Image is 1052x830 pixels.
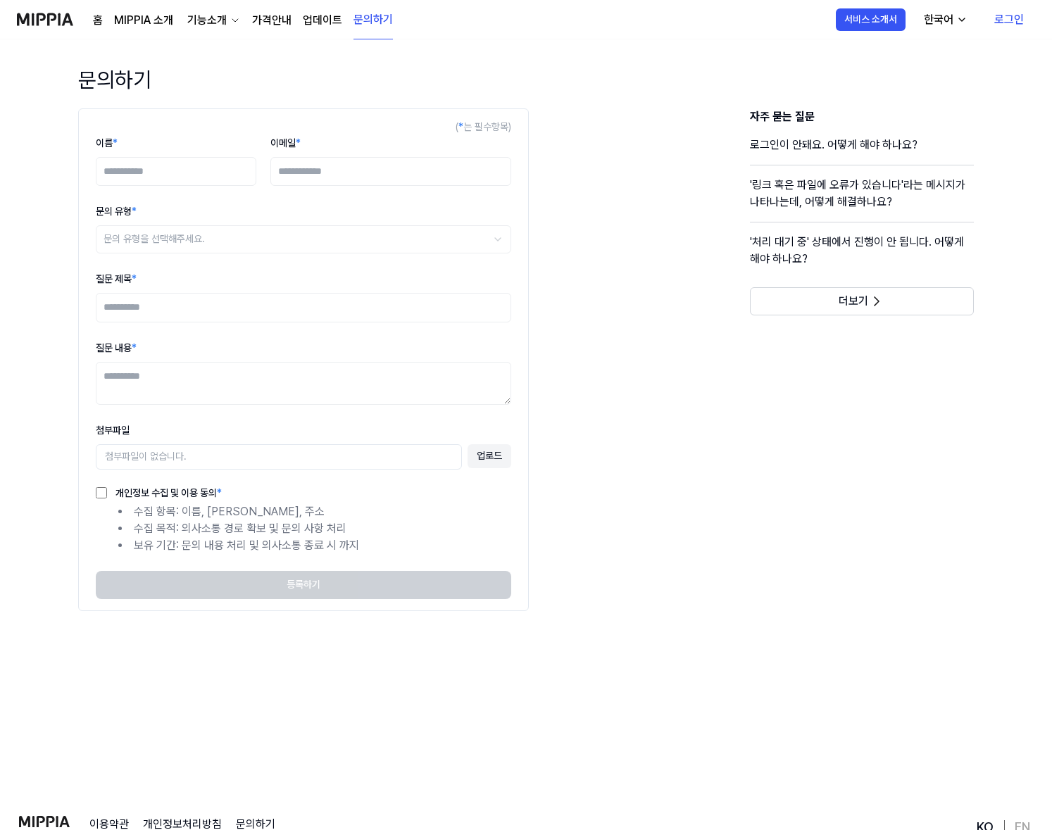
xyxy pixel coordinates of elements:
[836,8,906,31] button: 서비스 소개서
[184,12,241,29] button: 기능소개
[96,137,118,149] label: 이름
[96,120,511,134] div: ( 는 필수항목)
[107,488,222,498] label: 개인정보 수집 및 이용 동의
[750,177,974,222] a: '링크 혹은 파일에 오류가 있습니다'라는 메시지가 나타나는데, 어떻게 해결하나요?
[114,12,173,29] a: MIPPIA 소개
[750,108,974,125] h3: 자주 묻는 질문
[353,1,393,39] a: 문의하기
[93,12,103,29] a: 홈
[750,294,974,308] a: 더보기
[96,273,137,284] label: 질문 제목
[270,137,301,149] label: 이메일
[96,342,137,353] label: 질문 내용
[303,12,342,29] a: 업데이트
[839,294,868,308] span: 더보기
[750,287,974,315] button: 더보기
[19,816,70,827] img: logo
[118,520,511,537] li: 수집 목적: 의사소통 경로 확보 및 문의 사항 처리
[118,503,511,520] li: 수집 항목: 이름, [PERSON_NAME], 주소
[468,444,511,468] button: 업로드
[252,12,292,29] a: 가격안내
[78,65,151,94] h1: 문의하기
[184,12,230,29] div: 기능소개
[96,425,130,436] label: 첨부파일
[96,206,137,217] label: 문의 유형
[750,137,974,165] a: 로그인이 안돼요. 어떻게 해야 하나요?
[118,537,511,554] li: 보유 기간: 문의 내용 처리 및 의사소통 종료 시 까지
[96,444,462,470] div: 첨부파일이 없습니다.
[921,11,956,28] div: 한국어
[913,6,976,34] button: 한국어
[750,234,974,279] a: '처리 대기 중' 상태에서 진행이 안 됩니다. 어떻게 해야 하나요?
